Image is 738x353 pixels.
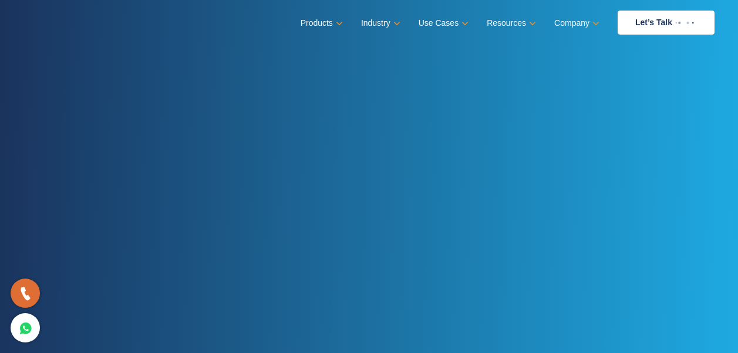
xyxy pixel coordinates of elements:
a: Resources [487,15,534,32]
a: Industry [361,15,398,32]
a: Company [554,15,597,32]
a: Use Cases [419,15,466,32]
a: Let’s Talk [618,11,715,35]
a: Products [301,15,341,32]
